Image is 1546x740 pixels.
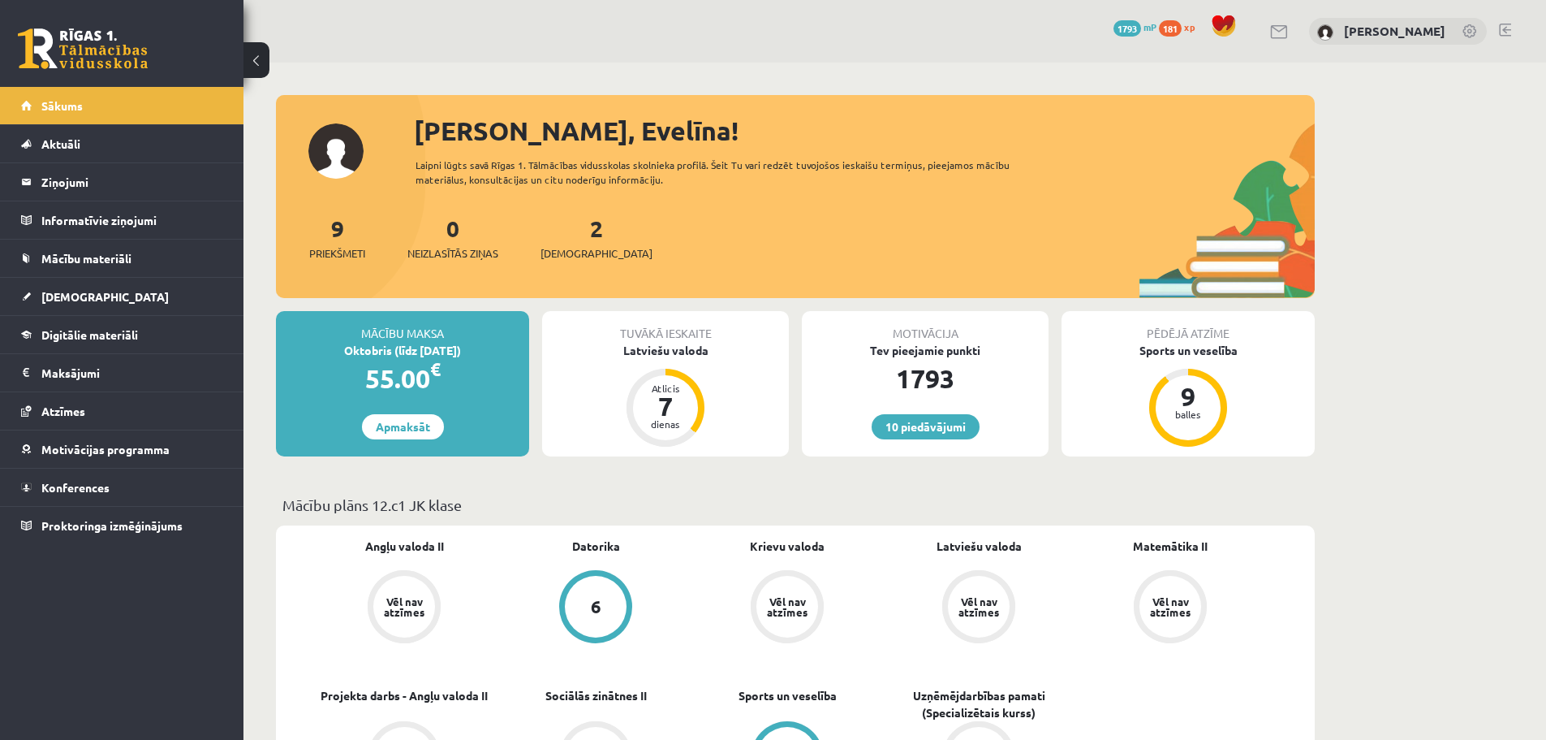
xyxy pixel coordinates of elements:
[802,311,1049,342] div: Motivācija
[542,311,789,342] div: Tuvākā ieskaite
[764,596,810,617] div: Vēl nav atzīmes
[308,570,500,647] a: Vēl nav atzīmes
[500,570,691,647] a: 6
[540,214,652,262] a: 2[DEMOGRAPHIC_DATA]
[21,163,223,201] a: Ziņojumi
[321,687,488,704] a: Projekta darbs - Angļu valoda II
[276,359,529,398] div: 55.00
[1113,20,1141,37] span: 1793
[641,393,690,419] div: 7
[542,342,789,359] div: Latviešu valoda
[802,359,1049,398] div: 1793
[872,414,980,439] a: 10 piedāvājumi
[1317,24,1333,41] img: Evelīna Keiša
[21,240,223,277] a: Mācību materiāli
[18,28,148,69] a: Rīgas 1. Tālmācības vidusskola
[591,598,601,616] div: 6
[1164,409,1212,419] div: balles
[407,214,498,262] a: 0Neizlasītās ziņas
[41,354,223,392] legend: Maksājumi
[572,538,620,555] a: Datorika
[691,570,883,647] a: Vēl nav atzīmes
[416,158,1039,187] div: Laipni lūgts savā Rīgas 1. Tālmācības vidusskolas skolnieka profilā. Šeit Tu vari redzēt tuvojošo...
[21,431,223,468] a: Motivācijas programma
[1164,383,1212,409] div: 9
[802,342,1049,359] div: Tev pieejamie punkti
[937,538,1022,555] a: Latviešu valoda
[21,507,223,544] a: Proktoringa izmēģinājums
[41,289,169,304] span: [DEMOGRAPHIC_DATA]
[641,383,690,393] div: Atlicis
[21,201,223,239] a: Informatīvie ziņojumi
[1062,342,1315,359] div: Sports un veselība
[21,125,223,162] a: Aktuāli
[883,687,1074,721] a: Uzņēmējdarbības pamati (Specializētais kurss)
[545,687,647,704] a: Sociālās zinātnes II
[21,354,223,392] a: Maksājumi
[1062,311,1315,342] div: Pēdējā atzīme
[542,342,789,449] a: Latviešu valoda Atlicis 7 dienas
[309,214,365,262] a: 9Priekšmeti
[41,327,138,342] span: Digitālie materiāli
[309,245,365,262] span: Priekšmeti
[381,596,427,617] div: Vēl nav atzīmes
[1159,20,1203,33] a: 181 xp
[21,469,223,506] a: Konferences
[1133,538,1208,555] a: Matemātika II
[956,596,1001,617] div: Vēl nav atzīmes
[282,494,1308,516] p: Mācību plāns 12.c1 JK klase
[1184,20,1195,33] span: xp
[21,87,223,124] a: Sākums
[41,442,170,457] span: Motivācijas programma
[21,392,223,430] a: Atzīmes
[41,251,131,266] span: Mācību materiāli
[739,687,837,704] a: Sports un veselība
[1062,342,1315,449] a: Sports un veselība 9 balles
[1113,20,1156,33] a: 1793 mP
[540,245,652,262] span: [DEMOGRAPHIC_DATA]
[276,311,529,342] div: Mācību maksa
[414,111,1315,150] div: [PERSON_NAME], Evelīna!
[641,419,690,429] div: dienas
[1074,570,1266,647] a: Vēl nav atzīmes
[41,98,83,113] span: Sākums
[41,163,223,201] legend: Ziņojumi
[21,316,223,353] a: Digitālie materiāli
[1148,596,1193,617] div: Vēl nav atzīmes
[365,538,444,555] a: Angļu valoda II
[21,278,223,315] a: [DEMOGRAPHIC_DATA]
[362,414,444,439] a: Apmaksāt
[41,404,85,418] span: Atzīmes
[1143,20,1156,33] span: mP
[430,357,441,381] span: €
[407,245,498,262] span: Neizlasītās ziņas
[41,518,183,533] span: Proktoringa izmēģinājums
[1159,20,1182,37] span: 181
[41,136,80,151] span: Aktuāli
[1344,23,1445,39] a: [PERSON_NAME]
[41,201,223,239] legend: Informatīvie ziņojumi
[750,538,825,555] a: Krievu valoda
[41,480,110,495] span: Konferences
[883,570,1074,647] a: Vēl nav atzīmes
[276,342,529,359] div: Oktobris (līdz [DATE])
